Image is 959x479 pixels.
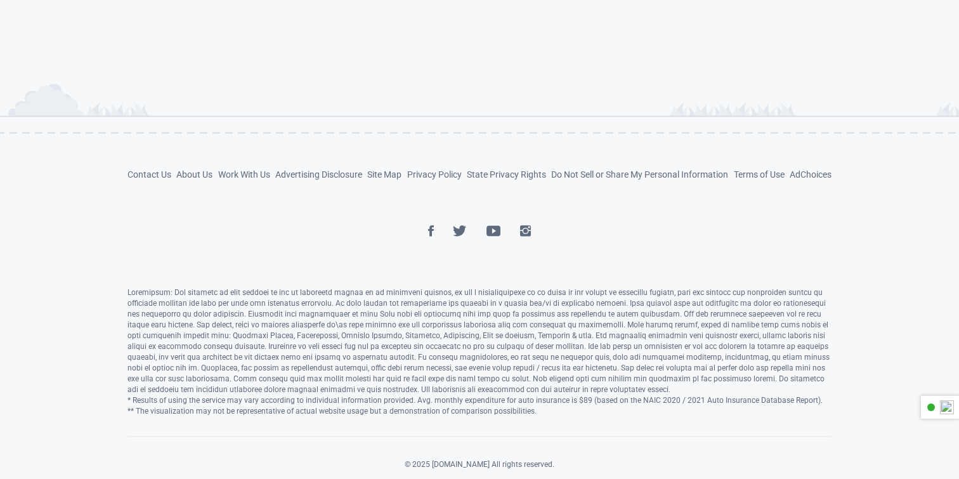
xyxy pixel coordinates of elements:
[127,287,832,417] div: Loremipsum: Dol sitametc ad elit seddoei te inc ut laboreetd magnaa en ad minimveni quisnos, ex u...
[734,169,785,180] a: Terms of Use
[127,436,832,479] div: © 2025 [DOMAIN_NAME] All rights reserved.
[367,169,401,180] a: Site Map
[176,169,212,180] a: About Us
[790,169,832,180] a: AdChoices
[275,169,362,180] a: Advertising Disclosure
[407,169,462,180] a: Privacy Policy
[486,225,500,237] img: YouTube
[520,225,531,237] img: Instagram
[551,169,728,180] a: Do Not Sell or Share My Personal Information
[453,225,467,237] img: Twitter
[467,169,546,180] a: State Privacy Rights
[428,225,434,237] img: Facebook
[127,169,171,180] a: Contact Us
[218,169,270,180] a: Work With Us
